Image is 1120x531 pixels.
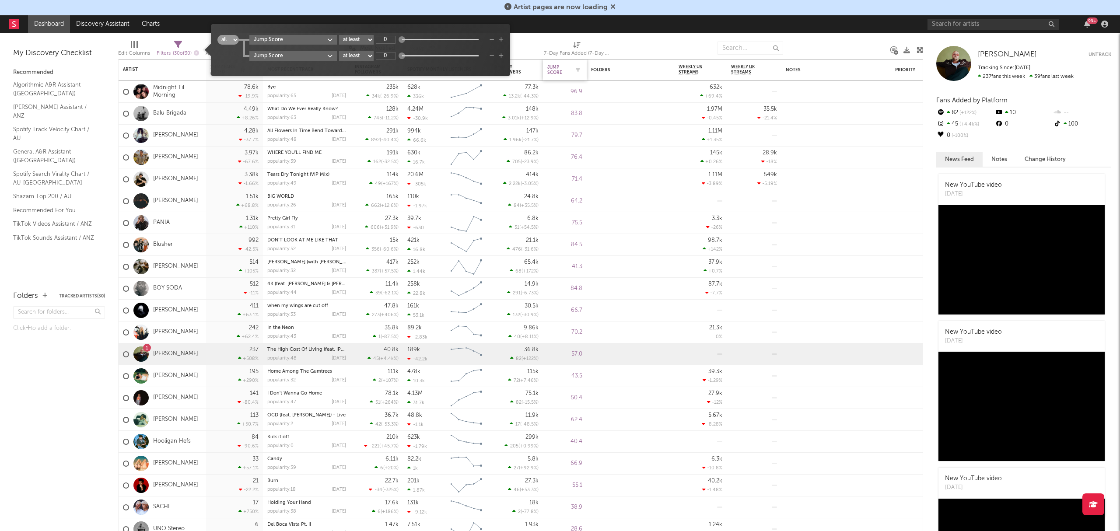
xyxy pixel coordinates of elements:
[13,169,96,187] a: Spotify Search Virality Chart / AU-[GEOGRAPHIC_DATA]
[958,111,976,115] span: +122 %
[267,522,311,527] a: Del Boca Vista Pt. II
[70,15,136,33] a: Discovery Assistant
[591,67,657,73] div: Folders
[407,225,424,231] div: -630
[385,281,399,287] div: 11.4k
[507,159,539,164] div: ( )
[512,160,521,164] span: 705
[236,203,259,208] div: +68.8 %
[153,350,198,358] a: [PERSON_NAME]
[153,132,198,139] a: [PERSON_NAME]
[13,306,105,319] input: Search for folders...
[267,115,296,120] div: popularity: 63
[978,50,1037,59] a: [PERSON_NAME]
[447,212,486,234] svg: Chart title
[332,94,346,98] div: [DATE]
[267,137,297,142] div: popularity: 48
[372,269,380,274] span: 337
[407,238,420,243] div: 421k
[267,194,294,199] a: BIG WORLD
[157,48,199,59] div: Filters
[610,4,616,11] span: Dismiss
[978,74,1025,79] span: 237 fans this week
[381,94,397,99] span: -26.9 %
[267,159,296,164] div: popularity: 39
[547,87,582,97] div: 96.9
[250,281,259,287] div: 512
[447,125,486,147] svg: Chart title
[13,192,96,201] a: Shazam Top 200 / AU
[547,174,582,185] div: 71.4
[708,238,722,243] div: 98.7k
[523,138,537,143] span: -21.7 %
[238,246,259,252] div: -42.5 %
[447,103,486,125] svg: Chart title
[407,281,420,287] div: 258k
[1088,50,1111,59] button: Untrack
[267,107,346,112] div: What Do We Ever Really Know?
[267,225,295,230] div: popularity: 31
[524,194,539,199] div: 24.8k
[13,67,105,78] div: Recommended
[407,137,426,143] div: 66.6k
[153,482,198,489] a: [PERSON_NAME]
[371,138,380,143] span: 892
[267,129,346,133] div: All Flowers In Time Bend Towards The Sun
[407,259,420,265] div: 252k
[523,269,537,274] span: +172 %
[366,268,399,274] div: ( )
[239,224,259,230] div: +110 %
[239,268,259,274] div: +105 %
[267,304,328,308] a: when my wings are cut off
[679,64,709,75] span: Weekly US Streams
[267,238,338,243] a: DON’T LOOK AT ME LIKE THAT
[385,216,399,221] div: 27.3k
[332,159,346,164] div: [DATE]
[700,93,722,99] div: +69.4 %
[267,216,298,221] a: Pretty Girl Fly
[267,457,282,461] a: Candy
[254,36,327,44] div: Jump Score
[267,269,296,273] div: popularity: 32
[547,152,582,163] div: 76.4
[407,290,425,296] div: 22.8k
[267,85,346,90] div: Bye
[13,233,96,243] a: TikTok Sounds Assistant / ANZ
[382,182,397,186] span: +167 %
[244,128,259,134] div: 4.28k
[508,116,520,121] span: 3.01k
[936,130,994,141] div: 0
[267,150,322,155] a: WHERE YOU'LL FIND ME
[390,238,399,243] div: 15k
[332,115,346,120] div: [DATE]
[332,137,346,142] div: [DATE]
[407,150,420,156] div: 630k
[153,503,170,511] a: SACHI
[994,107,1053,119] div: 10
[267,129,364,133] a: All Flowers In Time Bend Towards The Sun
[13,125,96,143] a: Spotify Track Velocity Chart / AU
[407,181,426,187] div: -305k
[521,225,537,230] span: +54.5 %
[267,247,296,252] div: popularity: 52
[526,238,539,243] div: 21.1k
[381,138,397,143] span: -40.4 %
[153,175,198,183] a: [PERSON_NAME]
[757,181,777,186] div: -5.19 %
[757,115,777,121] div: -21.4 %
[978,74,1074,79] span: 39 fans last week
[267,500,311,505] a: Holding Your Hand
[521,116,537,121] span: +12.9 %
[382,291,397,296] span: -62.1 %
[238,181,259,186] div: -1.66 %
[521,203,537,208] span: +35.5 %
[153,197,198,205] a: [PERSON_NAME]
[503,181,539,186] div: ( )
[387,150,399,156] div: 191k
[447,234,486,256] svg: Chart title
[246,216,259,221] div: 1.31k
[495,64,525,75] div: Spotify Followers
[407,269,425,274] div: 1.44k
[702,115,722,121] div: -0.45 %
[407,247,425,252] div: 16.8k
